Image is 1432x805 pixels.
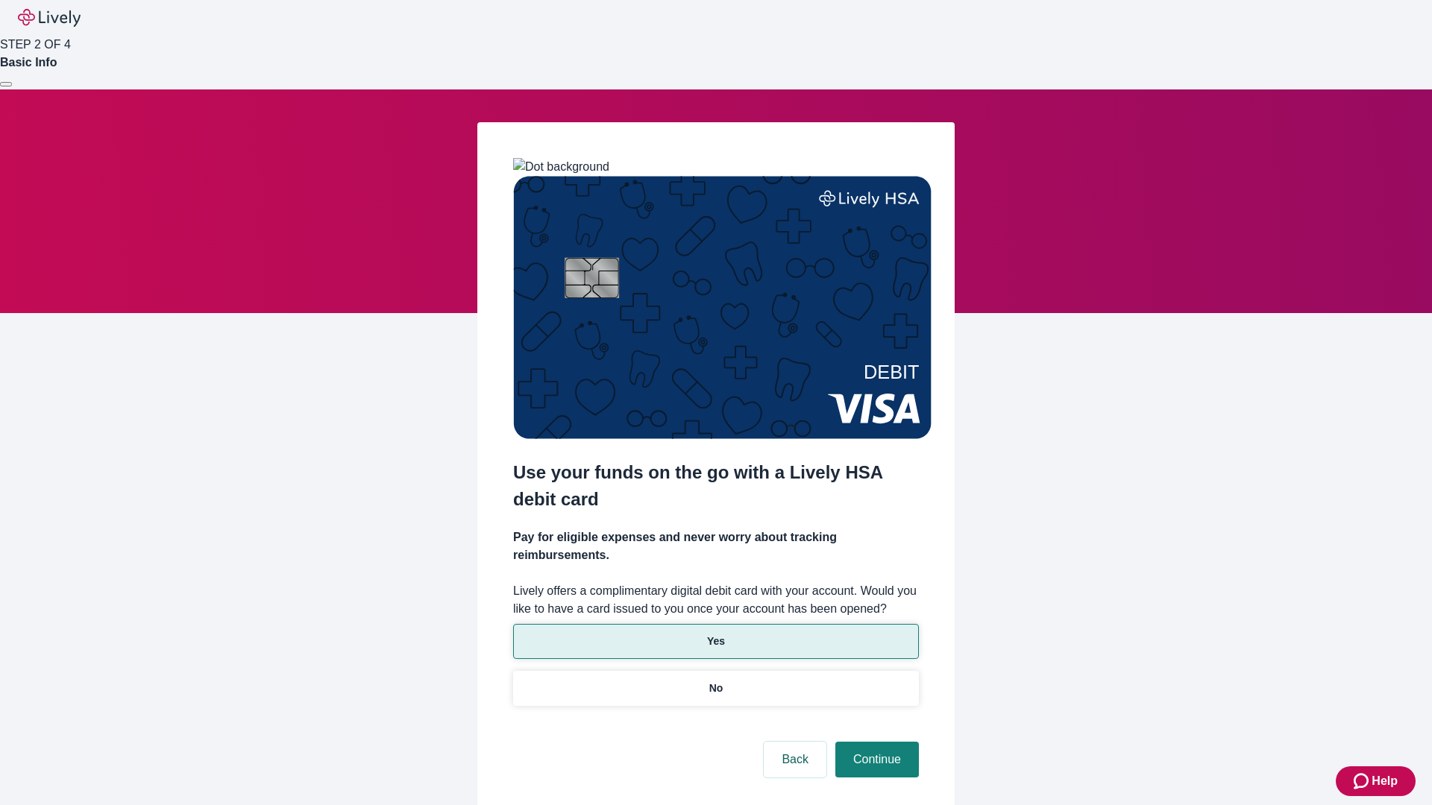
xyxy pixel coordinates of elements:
[1354,772,1372,790] svg: Zendesk support icon
[1372,772,1398,790] span: Help
[709,681,723,696] p: No
[1336,766,1416,796] button: Zendesk support iconHelp
[513,158,609,176] img: Dot background
[513,459,919,513] h2: Use your funds on the go with a Lively HSA debit card
[707,634,725,649] p: Yes
[835,742,919,777] button: Continue
[513,671,919,706] button: No
[513,528,919,564] h4: Pay for eligible expenses and never worry about tracking reimbursements.
[513,176,932,439] img: Debit card
[764,742,826,777] button: Back
[513,582,919,618] label: Lively offers a complimentary digital debit card with your account. Would you like to have a card...
[18,9,81,27] img: Lively
[513,624,919,659] button: Yes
